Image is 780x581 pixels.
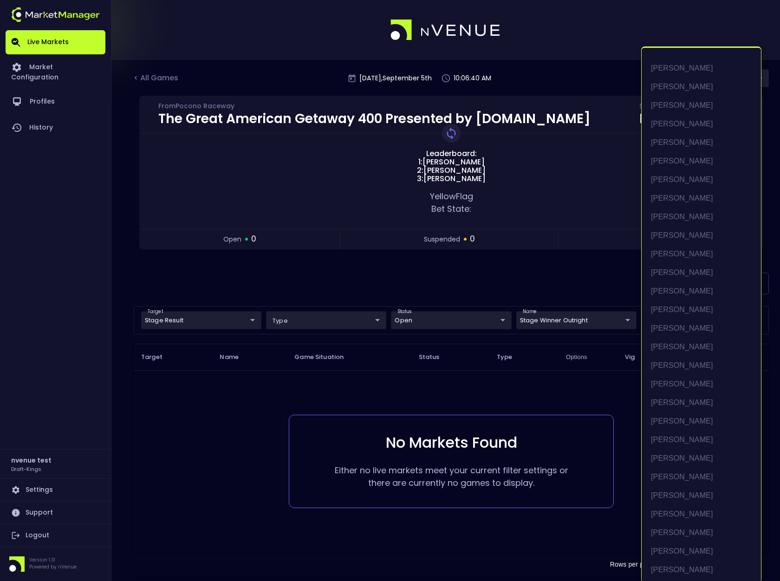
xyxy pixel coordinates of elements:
[642,319,761,338] li: [PERSON_NAME]
[642,505,761,523] li: [PERSON_NAME]
[642,431,761,449] li: [PERSON_NAME]
[642,356,761,375] li: [PERSON_NAME]
[642,468,761,486] li: [PERSON_NAME]
[642,133,761,152] li: [PERSON_NAME]
[642,338,761,356] li: [PERSON_NAME]
[642,263,761,282] li: [PERSON_NAME]
[642,208,761,226] li: [PERSON_NAME]
[642,561,761,579] li: [PERSON_NAME]
[642,170,761,189] li: [PERSON_NAME]
[642,78,761,96] li: [PERSON_NAME]
[642,393,761,412] li: [PERSON_NAME]
[642,412,761,431] li: [PERSON_NAME]
[642,226,761,245] li: [PERSON_NAME]
[642,486,761,505] li: [PERSON_NAME]
[642,59,761,78] li: [PERSON_NAME]
[642,245,761,263] li: [PERSON_NAME]
[642,542,761,561] li: [PERSON_NAME]
[642,152,761,170] li: [PERSON_NAME]
[642,449,761,468] li: [PERSON_NAME]
[642,96,761,115] li: [PERSON_NAME]
[642,375,761,393] li: [PERSON_NAME]
[642,523,761,542] li: [PERSON_NAME]
[642,300,761,319] li: [PERSON_NAME]
[642,189,761,208] li: [PERSON_NAME]
[642,115,761,133] li: [PERSON_NAME]
[642,282,761,300] li: [PERSON_NAME]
